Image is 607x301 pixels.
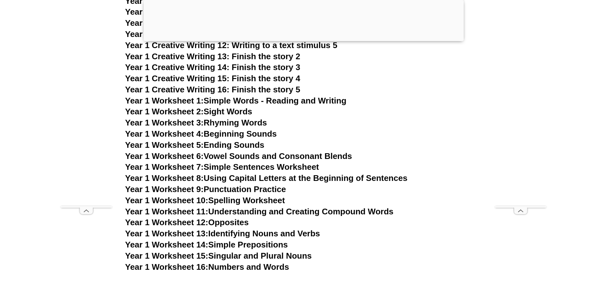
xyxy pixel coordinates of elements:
span: Year 1 Worksheet 2: [125,107,204,116]
span: Year 1 Worksheet 15: [125,251,208,261]
a: Year 1 Worksheet 4:Beginning Sounds [125,129,277,139]
a: Year 1 Worksheet 7:Simple Sentences Worksheet [125,162,319,172]
a: Year 1 Worksheet 11:Understanding and Creating Compound Words [125,207,394,216]
span: Year 1 Worksheet 16: [125,262,208,272]
a: Year 1 Worksheet 3:Rhyming Words [125,118,267,127]
a: Year 1 Worksheet 9:Punctuation Practice [125,184,286,194]
a: Year 1 Worksheet 2:Sight Words [125,107,252,116]
a: Year 1 Creative Writing 15: Finish the story 4 [125,74,300,83]
span: Year 1 Worksheet 7: [125,162,204,172]
a: Year 1 Creative Writing 13: Finish the story 2 [125,52,300,61]
a: Year 1 Worksheet 1:Simple Words - Reading and Writing [125,96,347,105]
span: Year 1 Worksheet 9: [125,184,204,194]
span: Year 1 Worksheet 1: [125,96,204,105]
a: Year 1 Worksheet 5:Ending Sounds [125,140,264,150]
span: Year 1 Worksheet 8: [125,173,204,183]
iframe: Chat Widget [501,229,607,301]
a: Year 1 Creative Writing 9: Writing to a text stimulus 2 [125,7,333,17]
span: Year 1 Worksheet 10: [125,196,208,205]
a: Year 1 Creative Writing 11: Writing to a text stimulus 4 [125,29,337,39]
span: Year 1 Worksheet 11: [125,207,208,216]
span: Year 1 Worksheet 6: [125,151,204,161]
span: Year 1 Worksheet 5: [125,140,204,150]
span: Year 1 Worksheet 13: [125,229,208,238]
a: Year 1 Worksheet 6:Vowel Sounds and Consonant Blends [125,151,352,161]
a: Year 1 Worksheet 10:Spelling Worksheet [125,196,285,205]
a: Year 1 Creative Writing 10: Writing to a text stimulus 3 [125,18,337,28]
a: Year 1 Worksheet 16:Numbers and Words [125,262,289,272]
a: Year 1 Worksheet 14:Simple Prepositions [125,240,288,249]
span: Year 1 Worksheet 12: [125,218,208,227]
a: Year 1 Worksheet 15:Singular and Plural Nouns [125,251,312,261]
span: Year 1 Worksheet 14: [125,240,208,249]
a: Year 1 Creative Writing 12: Writing to a text stimulus 5 [125,40,337,50]
span: Year 1 Worksheet 4: [125,129,204,139]
a: Year 1 Worksheet 8:Using Capital Letters at the Beginning of Sentences [125,173,408,183]
span: Year 1 Worksheet 3: [125,118,204,127]
iframe: Advertisement [61,15,112,206]
a: Year 1 Worksheet 12:Opposites [125,218,249,227]
a: Year 1 Creative Writing 16: Finish the story 5 [125,85,300,94]
iframe: Advertisement [495,15,546,206]
a: Year 1 Worksheet 13:Identifying Nouns and Verbs [125,229,320,238]
a: Year 1 Creative Writing 14: Finish the story 3 [125,62,300,72]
